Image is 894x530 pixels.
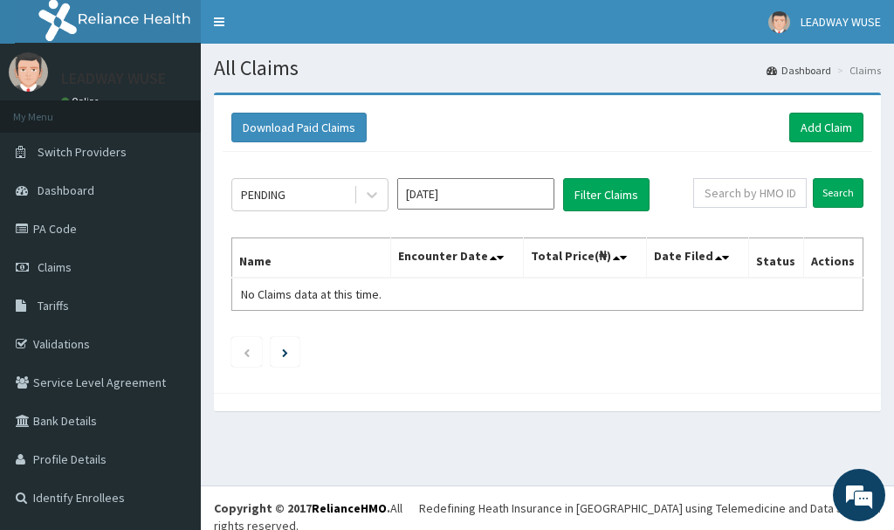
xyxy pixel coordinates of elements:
[397,178,554,210] input: Select Month and Year
[391,238,524,279] th: Encounter Date
[38,298,69,313] span: Tariffs
[231,113,367,142] button: Download Paid Claims
[833,63,881,78] li: Claims
[767,63,831,78] a: Dashboard
[232,238,391,279] th: Name
[214,500,390,516] strong: Copyright © 2017 .
[524,238,647,279] th: Total Price(₦)
[282,344,288,360] a: Next page
[241,286,382,302] span: No Claims data at this time.
[38,182,94,198] span: Dashboard
[693,178,807,208] input: Search by HMO ID
[241,186,285,203] div: PENDING
[214,57,881,79] h1: All Claims
[419,499,881,517] div: Redefining Heath Insurance in [GEOGRAPHIC_DATA] using Telemedicine and Data Science!
[647,238,749,279] th: Date Filed
[243,344,251,360] a: Previous page
[789,113,863,142] a: Add Claim
[749,238,804,279] th: Status
[312,500,387,516] a: RelianceHMO
[61,95,103,107] a: Online
[768,11,790,33] img: User Image
[38,259,72,275] span: Claims
[38,144,127,160] span: Switch Providers
[563,178,650,211] button: Filter Claims
[9,52,48,92] img: User Image
[61,71,166,86] p: LEADWAY WUSE
[801,14,881,30] span: LEADWAY WUSE
[803,238,863,279] th: Actions
[813,178,863,208] input: Search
